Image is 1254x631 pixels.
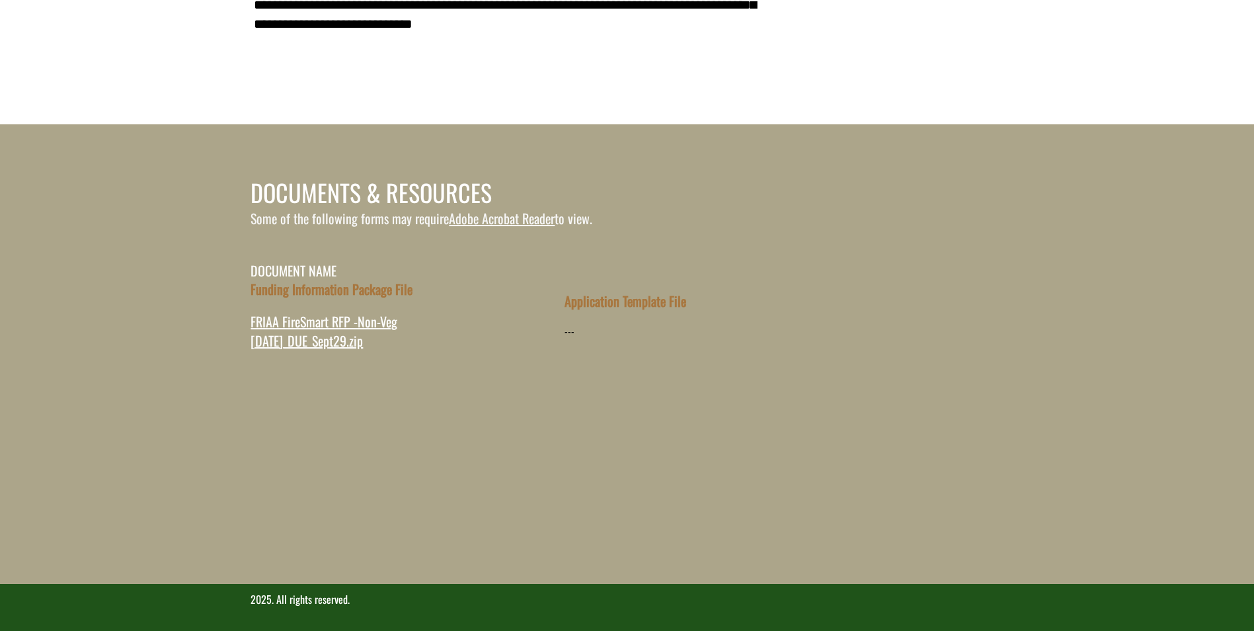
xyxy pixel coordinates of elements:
label: Funding Information Package File [251,280,412,299]
a: FRIAA FireSmart RFP -Non-Veg [DATE]_DUE_Sept29.zip [251,312,397,351]
span: . All rights reserved. [272,591,350,607]
p: 2025 [251,592,1004,607]
div: --- [565,324,574,338]
a: Adobe Acrobat Reader [449,208,555,228]
label: Application Template File [565,292,686,311]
